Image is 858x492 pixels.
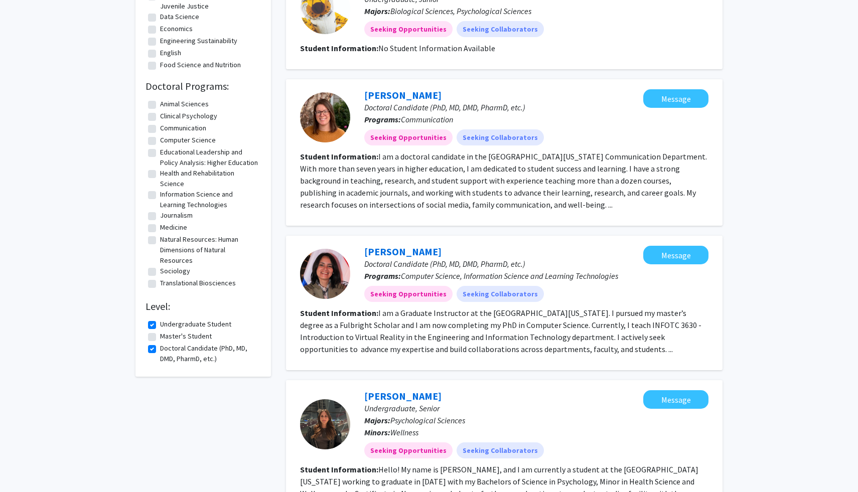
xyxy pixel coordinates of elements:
[300,464,378,474] b: Student Information:
[146,80,261,92] h2: Doctoral Programs:
[364,102,525,112] span: Doctoral Candidate (PhD, MD, DMD, PharmD, etc.)
[300,43,378,53] b: Student Information:
[160,319,231,330] label: Undergraduate Student
[364,6,390,16] b: Majors:
[8,447,43,484] iframe: Chat
[364,427,390,437] b: Minors:
[300,151,378,161] b: Student Information:
[364,114,401,124] b: Programs:
[643,89,708,108] button: Message Emily Lorenz
[160,24,193,34] label: Economics
[160,189,258,210] label: Information Science and Learning Technologies
[364,21,453,37] mat-chip: Seeking Opportunities
[160,234,258,266] label: Natural Resources: Human Dimensions of Natural Resources
[160,48,181,58] label: English
[643,246,708,264] button: Message Alicia Esquivel Morel
[378,43,495,53] span: No Student Information Available
[364,259,525,269] span: Doctoral Candidate (PhD, MD, DMD, PharmD, etc.)
[160,135,216,145] label: Computer Science
[160,72,181,82] label: French
[457,21,544,37] mat-chip: Seeking Collaborators
[160,266,190,276] label: Sociology
[401,114,453,124] span: Communication
[364,89,442,101] a: [PERSON_NAME]
[146,300,261,312] h2: Level:
[300,151,707,210] fg-read-more: I am a doctoral candidate in the [GEOGRAPHIC_DATA][US_STATE] Communication Department. With more ...
[160,147,258,168] label: Educational Leadership and Policy Analysis: Higher Education
[364,415,390,425] b: Majors:
[160,343,258,364] label: Doctoral Candidate (PhD, MD, DMD, PharmD, etc.)
[160,210,193,221] label: Journalism
[160,111,217,121] label: Clinical Psychology
[457,286,544,302] mat-chip: Seeking Collaborators
[643,390,708,409] button: Message Maya Binder
[364,129,453,145] mat-chip: Seeking Opportunities
[364,442,453,458] mat-chip: Seeking Opportunities
[390,427,418,437] span: Wellness
[160,99,209,109] label: Animal Sciences
[390,6,531,16] span: Biological Sciences, Psychological Sciences
[457,442,544,458] mat-chip: Seeking Collaborators
[160,222,187,233] label: Medicine
[300,308,701,354] fg-read-more: I am a Graduate Instructor at the [GEOGRAPHIC_DATA][US_STATE]. I pursued my master’s degree as a ...
[300,308,378,318] b: Student Information:
[160,12,199,22] label: Data Science
[401,271,618,281] span: Computer Science, Information Science and Learning Technologies
[160,278,236,288] label: Translational Biosciences
[160,123,206,133] label: Communication
[364,245,442,258] a: [PERSON_NAME]
[160,168,258,189] label: Health and Rehabilitation Science
[364,390,442,402] a: [PERSON_NAME]
[364,271,401,281] b: Programs:
[160,331,212,342] label: Master's Student
[160,60,241,70] label: Food Science and Nutrition
[364,286,453,302] mat-chip: Seeking Opportunities
[160,36,237,46] label: Engineering Sustainability
[390,415,465,425] span: Psychological Sciences
[364,403,440,413] span: Undergraduate, Senior
[457,129,544,145] mat-chip: Seeking Collaborators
